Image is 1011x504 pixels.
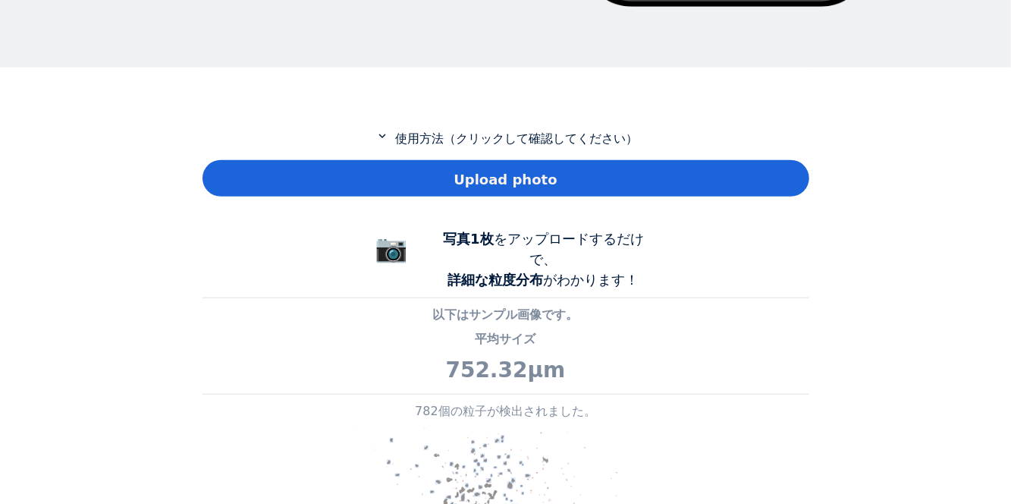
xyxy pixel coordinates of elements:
p: 752.32μm [203,354,809,386]
span: Upload photo [454,169,557,190]
p: 平均サイズ [203,330,809,348]
span: 📷 [375,233,409,263]
div: をアップロードするだけで、 がわかります！ [430,228,658,290]
mat-icon: expand_more [373,129,391,143]
p: 使用方法（クリックして確認してください） [203,129,809,148]
p: 782個の粒子が検出されました。 [203,402,809,421]
b: 写真1枚 [443,231,494,247]
b: 詳細な粒度分布 [448,272,544,288]
p: 以下はサンプル画像です。 [203,306,809,324]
